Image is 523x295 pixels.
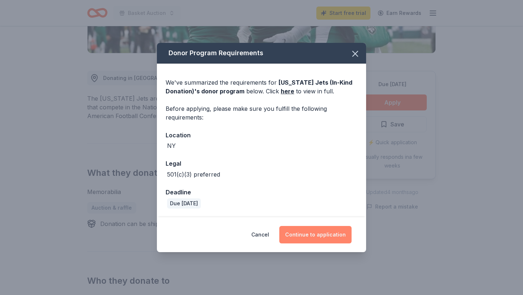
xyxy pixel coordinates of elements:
div: Legal [166,159,357,168]
div: 501(c)(3) preferred [167,170,220,179]
div: NY [167,141,176,150]
div: Deadline [166,187,357,197]
a: here [281,87,294,96]
div: Due [DATE] [167,198,201,209]
button: Cancel [251,226,269,243]
div: Location [166,130,357,140]
div: We've summarized the requirements for below. Click to view in full. [166,78,357,96]
div: Donor Program Requirements [157,43,366,64]
button: Continue to application [279,226,352,243]
div: Before applying, please make sure you fulfill the following requirements: [166,104,357,122]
